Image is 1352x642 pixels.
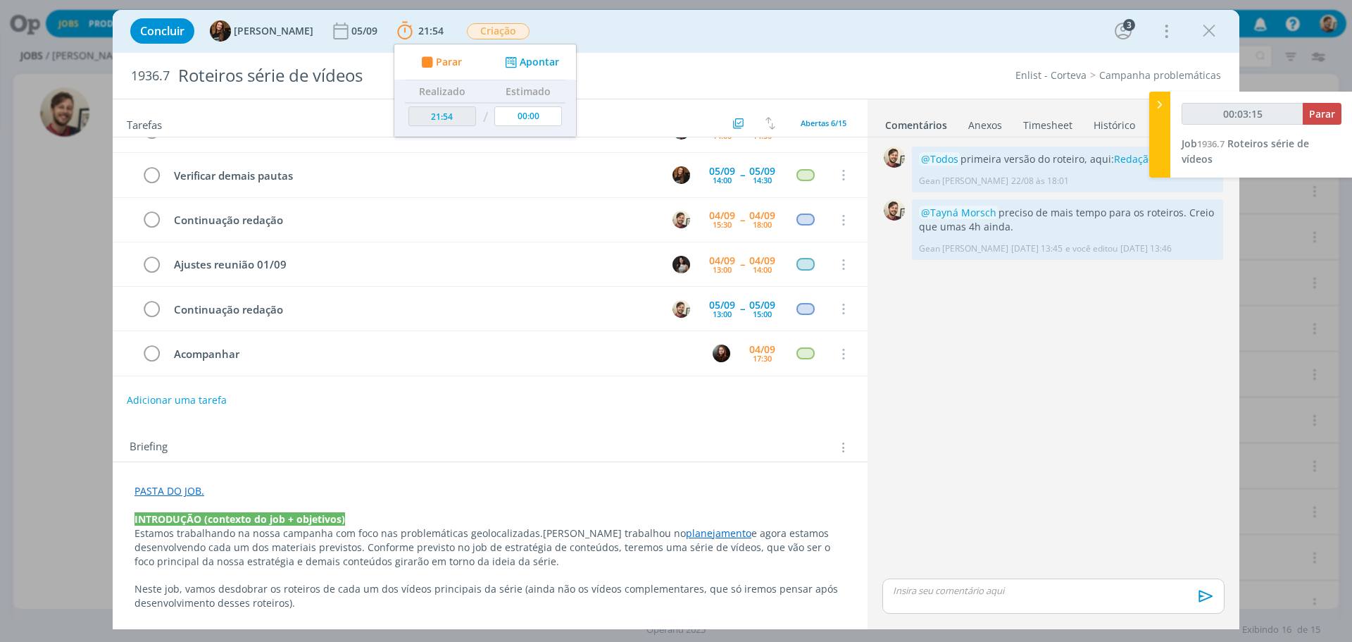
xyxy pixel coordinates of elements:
div: 05/09 [351,26,380,36]
div: dialog [113,10,1239,629]
div: Ajustes reunião 01/09 [168,256,659,273]
a: Comentários [884,112,948,132]
button: E [711,343,732,364]
div: 04/09 [709,211,735,221]
th: Estimado [491,80,565,103]
span: Roteiros série de vídeos [1182,137,1309,166]
div: 13:00 [713,310,732,318]
span: [PERSON_NAME] [234,26,313,36]
div: 13:00 [713,266,732,273]
span: Parar [1309,107,1335,121]
button: G [670,298,691,319]
p: Gean [PERSON_NAME] [919,242,1008,255]
div: Continuação redação [168,211,659,229]
button: Parar [1303,103,1341,125]
span: Briefing [130,438,168,457]
button: T[PERSON_NAME] [210,20,313,42]
button: Apontar [501,55,560,70]
td: / [480,103,492,132]
button: Parar [417,55,462,70]
span: -- [740,170,744,180]
div: Verificar demais pautas [168,167,659,185]
img: G [672,300,690,318]
span: [DATE] 13:45 [1011,242,1063,255]
span: Estamos trabalhando na nossa campanha com foco nas problemáticas geolocalizadas. [134,526,543,540]
img: G [884,147,905,168]
button: G [670,209,691,230]
div: 04/09 [749,345,775,354]
div: Acompanhar [168,345,699,363]
div: Roteiros série de vídeos [173,58,761,93]
a: Campanha problemáticas [1099,68,1221,82]
button: Concluir [130,18,194,44]
span: 22/08 às 18:01 [1011,175,1069,187]
a: PASTA DO JOB. [134,484,204,498]
p: [PERSON_NAME] trabalhou no e agora estamos desenvolvendo cada um dos materiais previstos. Conform... [134,526,846,569]
div: Continuação redação [168,301,659,319]
span: -- [740,215,744,225]
a: Enlist - Corteva [1015,68,1087,82]
img: C [672,256,690,273]
span: 1936.7 [131,68,170,84]
div: 15:30 [713,221,732,228]
div: 05/09 [709,300,735,310]
img: arrow-down-up.svg [765,117,775,130]
a: Histórico [1093,112,1136,132]
button: 3 [1112,20,1134,42]
span: Tarefas [127,115,162,132]
div: 14:00 [713,132,732,140]
img: G [884,199,905,221]
p: primeira versão do roteiro, aqui: [919,152,1216,166]
span: e você editou [1065,242,1118,255]
span: [DATE] 13:46 [1120,242,1172,255]
div: 14:30 [753,132,772,140]
span: Parar [436,57,462,67]
span: Abertas 6/15 [801,118,846,128]
button: C [670,254,691,275]
div: 05/09 [709,166,735,176]
div: 15:00 [753,310,772,318]
span: -- [740,259,744,269]
div: 04/09 [749,256,775,266]
a: Job1936.7Roteiros série de vídeos [1182,137,1309,166]
a: Redação [1114,152,1154,166]
div: Anexos [968,118,1002,132]
div: 14:00 [713,176,732,184]
span: @Todos [921,152,958,166]
span: -- [740,304,744,314]
span: Concluir [140,25,184,37]
img: E [713,345,730,362]
div: 14:00 [753,266,772,273]
th: Realizado [405,80,480,103]
button: 21:54 [394,20,447,42]
img: T [672,166,690,184]
p: Neste job, vamos desdobrar os roteiros de cada um dos vídeos principais da série (ainda não os ví... [134,582,846,610]
span: @Tayná Morsch [921,206,996,219]
div: 14:30 [753,176,772,184]
ul: 21:54 [394,44,577,137]
div: 17:30 [753,354,772,362]
span: 1936.7 [1197,137,1225,150]
a: Timesheet [1022,112,1073,132]
div: 18:00 [753,221,772,228]
p: preciso de mais tempo para os roteiros. Creio que umas 4h ainda. [919,206,1216,235]
div: 04/09 [749,211,775,221]
button: Criação [466,23,530,40]
button: T [670,164,691,185]
a: planejamento [686,526,751,540]
div: 04/09 [709,256,735,266]
img: G [672,211,690,228]
strong: INTRODUÇÃO (contexto do job + objetivos) [134,512,345,526]
div: 3 [1123,19,1135,31]
img: T [210,20,231,42]
span: 21:54 [418,24,444,37]
p: Gean [PERSON_NAME] [919,175,1008,187]
div: 05/09 [749,300,775,310]
span: Criação [467,23,530,39]
div: 05/09 [749,166,775,176]
button: Adicionar uma tarefa [126,388,227,413]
